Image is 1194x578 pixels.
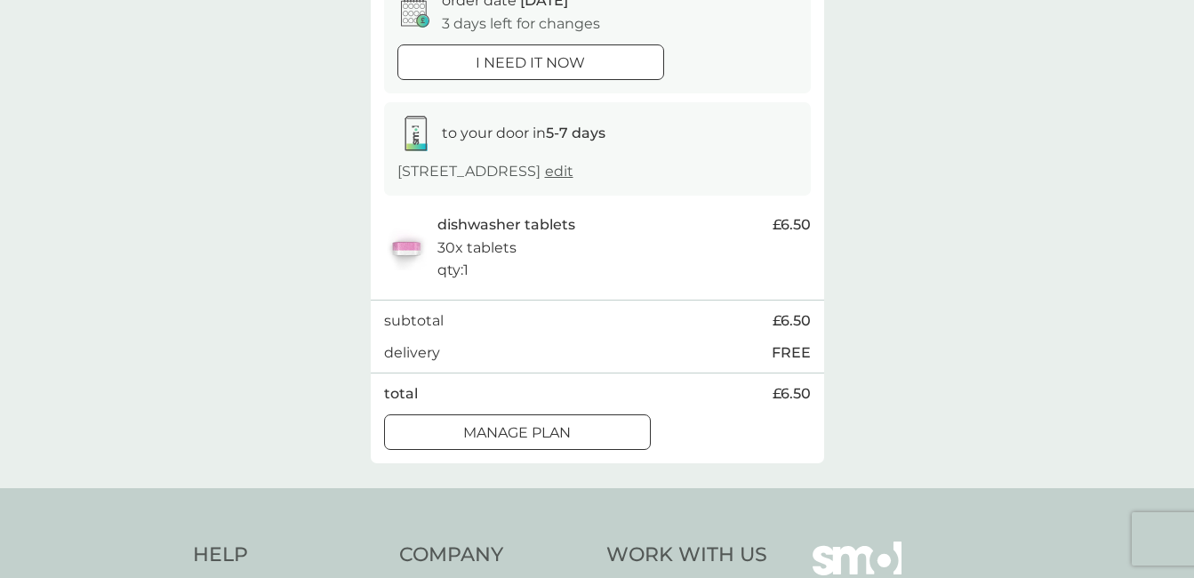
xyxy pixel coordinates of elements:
[193,542,382,569] h4: Help
[397,44,664,80] button: i need it now
[772,341,811,365] p: FREE
[437,259,469,282] p: qty : 1
[437,237,517,260] p: 30x tablets
[463,421,571,445] p: Manage plan
[384,309,444,333] p: subtotal
[442,124,605,141] span: to your door in
[437,213,575,237] p: dishwasher tablets
[773,213,811,237] span: £6.50
[384,382,418,405] p: total
[546,124,605,141] strong: 5-7 days
[442,12,600,36] p: 3 days left for changes
[606,542,767,569] h4: Work With Us
[545,163,573,180] a: edit
[384,341,440,365] p: delivery
[397,160,573,183] p: [STREET_ADDRESS]
[384,414,651,450] button: Manage plan
[773,309,811,333] span: £6.50
[773,382,811,405] span: £6.50
[476,52,585,75] p: i need it now
[399,542,589,569] h4: Company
